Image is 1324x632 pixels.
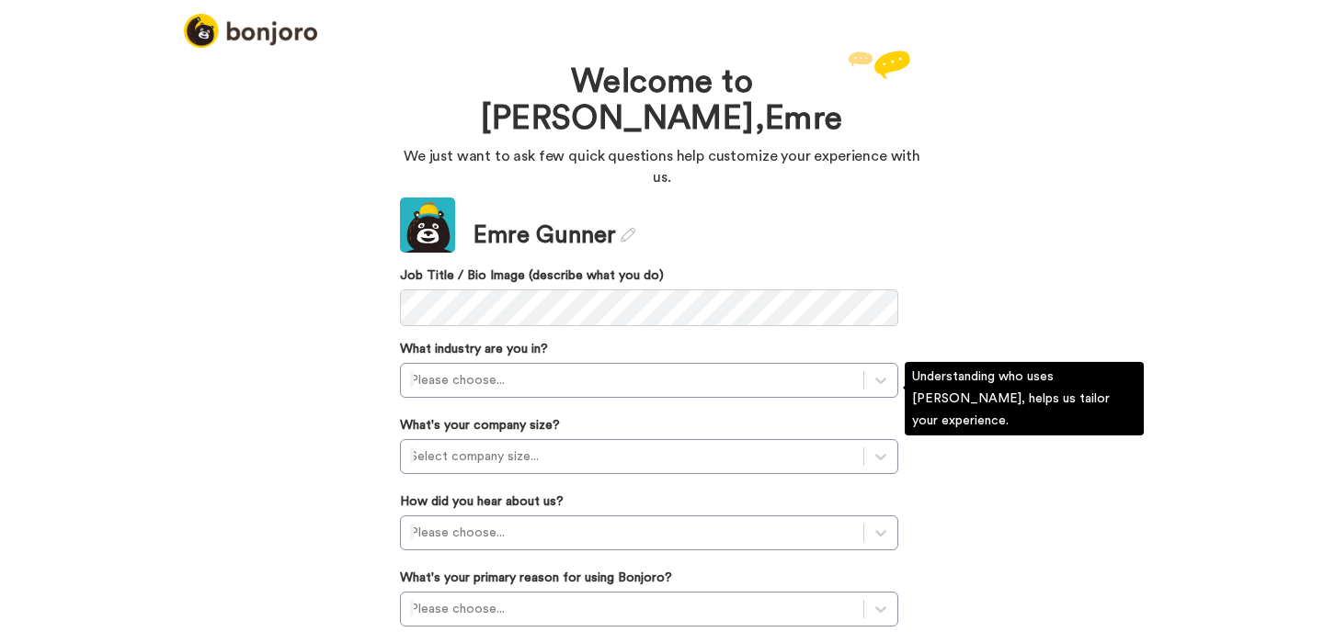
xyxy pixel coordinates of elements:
[184,14,317,48] img: logo_full.png
[455,64,869,137] h1: Welcome to [PERSON_NAME], Emre
[400,492,564,511] label: How did you hear about us?
[474,219,635,253] div: Emre Gunner
[905,362,1144,435] div: Understanding who uses [PERSON_NAME], helps us tailor your experience.
[400,416,560,434] label: What's your company size?
[400,146,924,188] p: We just want to ask few quick questions help customize your experience with us.
[848,51,910,79] img: reply.svg
[400,340,548,358] label: What industry are you in?
[400,266,898,285] label: Job Title / Bio Image (describe what you do)
[400,569,672,587] label: What's your primary reason for using Bonjoro?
